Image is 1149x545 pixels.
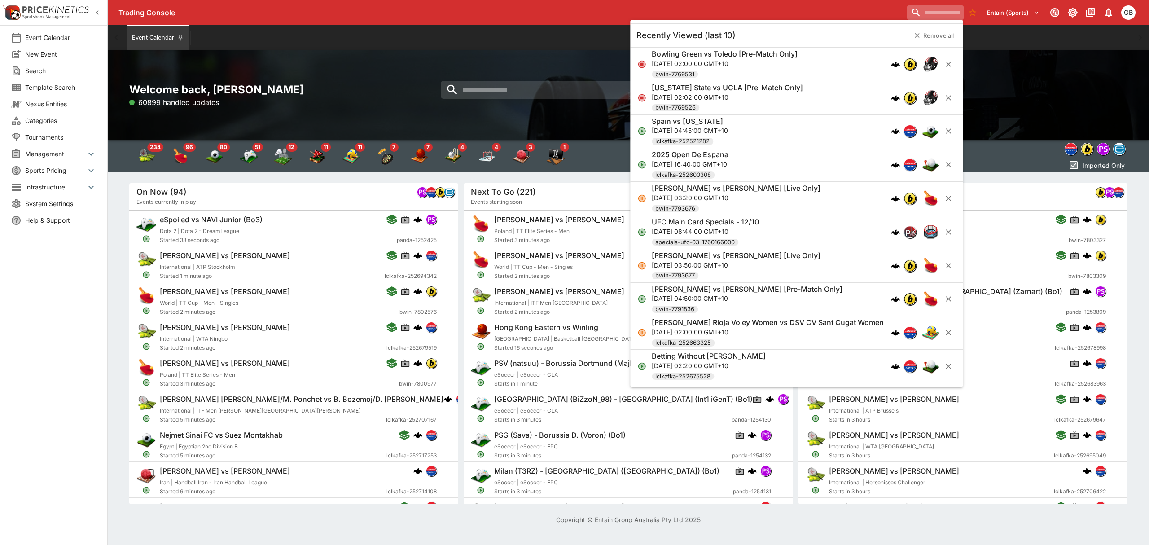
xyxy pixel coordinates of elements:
img: lclkafka.png [904,360,916,372]
h2: Welcome back, [PERSON_NAME] [129,83,458,97]
h6: UFC Main Card Specials - 12/10 [652,217,759,227]
img: lclkafka.png [1065,143,1077,155]
span: panda-1254130 [732,415,771,424]
img: tv_specials [547,147,565,165]
h6: [PERSON_NAME] vs [PERSON_NAME] [Live Only] [652,184,820,193]
span: 1 [560,143,569,152]
span: lclkafka-252600308 [652,171,715,180]
svg: Open [637,228,646,237]
h6: Italy (U21) vs Armenia (U21) [829,502,923,512]
span: 51 [252,143,263,152]
img: table_tennis.png [921,290,939,308]
div: cerberus [891,127,900,136]
span: lclkafka-252679647 [1054,415,1106,424]
div: Ice Hockey [478,147,496,165]
span: lclkafka-252694342 [385,272,437,281]
span: 234 [147,143,163,152]
img: golf.png [921,156,939,174]
img: logo-cerberus.svg [1083,287,1092,296]
img: bwin.png [1096,187,1105,197]
h6: [GEOGRAPHIC_DATA] (BiZzoN_98) - [GEOGRAPHIC_DATA] (Int1liGenT) (Bo1) [494,395,753,404]
img: PriceKinetics [22,6,89,13]
img: pandascore.png [761,430,771,440]
p: [DATE] 03:20:00 GMT+10 [652,193,820,202]
img: logo-cerberus.svg [413,323,422,332]
img: lclkafka.png [1096,502,1105,512]
div: bwin [1095,250,1106,261]
p: Imported Only [1083,161,1125,170]
div: cerberus [891,93,900,102]
span: Sports Pricing [25,166,86,175]
span: Events starting soon [471,198,522,207]
img: betradar.png [444,187,454,197]
span: 80 [217,143,230,152]
span: bwin-7793676 [652,204,699,213]
span: Tournaments [25,132,96,142]
img: logo-cerberus.svg [748,502,757,511]
span: Template Search [25,83,96,92]
img: pandascore.png [1097,143,1109,155]
img: Sportsbook Management [22,15,71,19]
h6: [PERSON_NAME] vs [PERSON_NAME] [160,359,290,368]
img: snooker [308,147,326,165]
h6: [PERSON_NAME] vs [PERSON_NAME] [494,287,624,296]
img: tennis.png [471,286,491,306]
button: Documentation [1083,4,1099,21]
h5: Next To Go (221) [471,187,536,197]
div: cerberus [413,215,422,224]
span: Started 3 minutes ago [494,236,733,245]
img: soccer.png [136,501,156,521]
div: betradar [1113,143,1126,155]
img: basketball.png [471,322,491,342]
img: bwin.png [904,193,916,204]
img: lclkafka.png [426,430,436,440]
span: World | TT Cup - Men - Singles [494,264,573,270]
img: logo-cerberus.svg [413,215,422,224]
img: table_tennis.png [471,250,491,270]
img: table_tennis.png [471,214,491,234]
div: bwin [435,187,446,198]
img: bwin.png [426,358,436,368]
span: bwin-7793677 [652,271,698,280]
img: tennis [137,147,155,165]
div: Snooker [308,147,326,165]
h6: [PERSON_NAME] vs [PERSON_NAME] [494,251,624,260]
span: Help & Support [25,215,96,225]
div: Badminton [274,147,292,165]
span: 96 [183,143,196,152]
span: lclkafka-252679519 [386,343,437,352]
p: [DATE] 08:44:00 GMT+10 [652,227,759,236]
button: Remove all [909,28,960,43]
img: lclkafka.png [1096,430,1105,440]
img: bwin.png [1081,143,1093,155]
img: pandascore.png [426,215,436,224]
img: esports.png [136,214,156,234]
span: 7 [390,143,399,152]
h5: On Now (94) [136,187,187,197]
button: Imported Only [1066,158,1127,172]
img: esports [240,147,258,165]
svg: Open [637,160,646,169]
img: volleyball [342,147,360,165]
img: lclkafka.png [426,322,436,332]
span: lclkafka-252717253 [386,451,437,460]
img: logo-cerberus.svg [891,60,900,69]
img: bwin.png [1096,215,1105,224]
img: soccer.png [921,122,939,140]
img: tennis.png [136,322,156,342]
span: Started 1 minute ago [160,272,385,281]
img: table_tennis.png [921,189,939,207]
h6: [PERSON_NAME] vs [PERSON_NAME] [Live Only] [652,251,820,260]
div: Esports [240,147,258,165]
h5: Recently Viewed (last 10) [636,30,736,40]
span: bwin-7769531 [652,70,698,79]
img: table_tennis.png [921,257,939,275]
h6: Bowling Green vs Toledo [Pre-Match Only] [652,49,798,59]
img: logo-cerberus.svg [413,431,422,440]
h6: [PERSON_NAME] vs [PERSON_NAME] [494,215,624,224]
div: pandascore [426,214,437,225]
div: pricekinetics [903,226,916,238]
h6: [PERSON_NAME] vs [PERSON_NAME] [160,466,290,476]
button: Notifications [1101,4,1117,21]
h6: [PERSON_NAME] vs [PERSON_NAME] [494,502,624,512]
